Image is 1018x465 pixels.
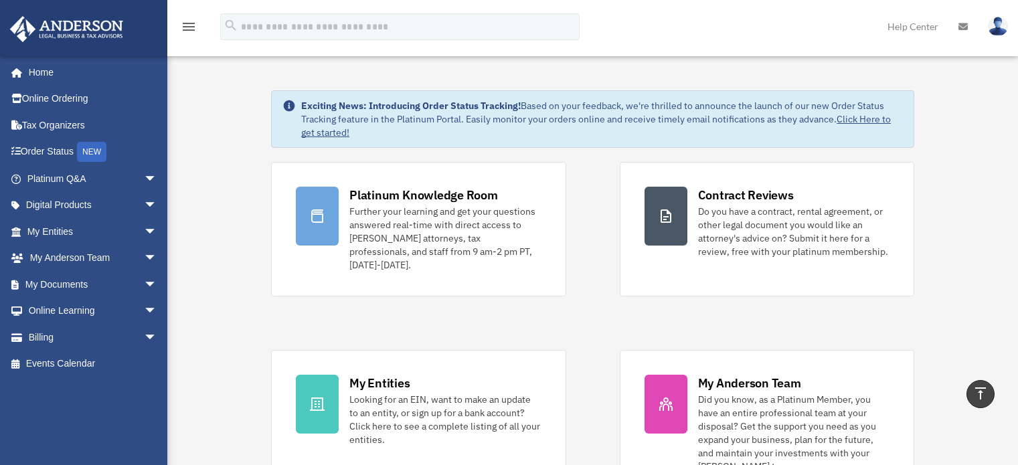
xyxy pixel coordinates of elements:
[988,17,1008,36] img: User Pic
[301,113,891,138] a: Click Here to get started!
[349,375,410,391] div: My Entities
[9,138,177,166] a: Order StatusNEW
[144,165,171,193] span: arrow_drop_down
[144,192,171,219] span: arrow_drop_down
[301,99,903,139] div: Based on your feedback, we're thrilled to announce the launch of our new Order Status Tracking fe...
[349,187,498,203] div: Platinum Knowledge Room
[9,245,177,272] a: My Anderson Teamarrow_drop_down
[181,19,197,35] i: menu
[301,100,521,112] strong: Exciting News: Introducing Order Status Tracking!
[144,298,171,325] span: arrow_drop_down
[77,142,106,162] div: NEW
[9,165,177,192] a: Platinum Q&Aarrow_drop_down
[181,23,197,35] a: menu
[698,375,801,391] div: My Anderson Team
[698,205,889,258] div: Do you have a contract, rental agreement, or other legal document you would like an attorney's ad...
[698,187,794,203] div: Contract Reviews
[144,324,171,351] span: arrow_drop_down
[9,86,177,112] a: Online Ordering
[144,218,171,246] span: arrow_drop_down
[144,271,171,298] span: arrow_drop_down
[9,324,177,351] a: Billingarrow_drop_down
[9,59,171,86] a: Home
[972,385,989,401] i: vertical_align_top
[9,298,177,324] a: Online Learningarrow_drop_down
[349,205,541,272] div: Further your learning and get your questions answered real-time with direct access to [PERSON_NAM...
[9,192,177,219] a: Digital Productsarrow_drop_down
[9,112,177,138] a: Tax Organizers
[9,351,177,377] a: Events Calendar
[6,16,127,42] img: Anderson Advisors Platinum Portal
[224,18,238,33] i: search
[9,218,177,245] a: My Entitiesarrow_drop_down
[620,162,914,296] a: Contract Reviews Do you have a contract, rental agreement, or other legal document you would like...
[349,393,541,446] div: Looking for an EIN, want to make an update to an entity, or sign up for a bank account? Click her...
[9,271,177,298] a: My Documentsarrow_drop_down
[144,245,171,272] span: arrow_drop_down
[271,162,566,296] a: Platinum Knowledge Room Further your learning and get your questions answered real-time with dire...
[966,380,995,408] a: vertical_align_top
